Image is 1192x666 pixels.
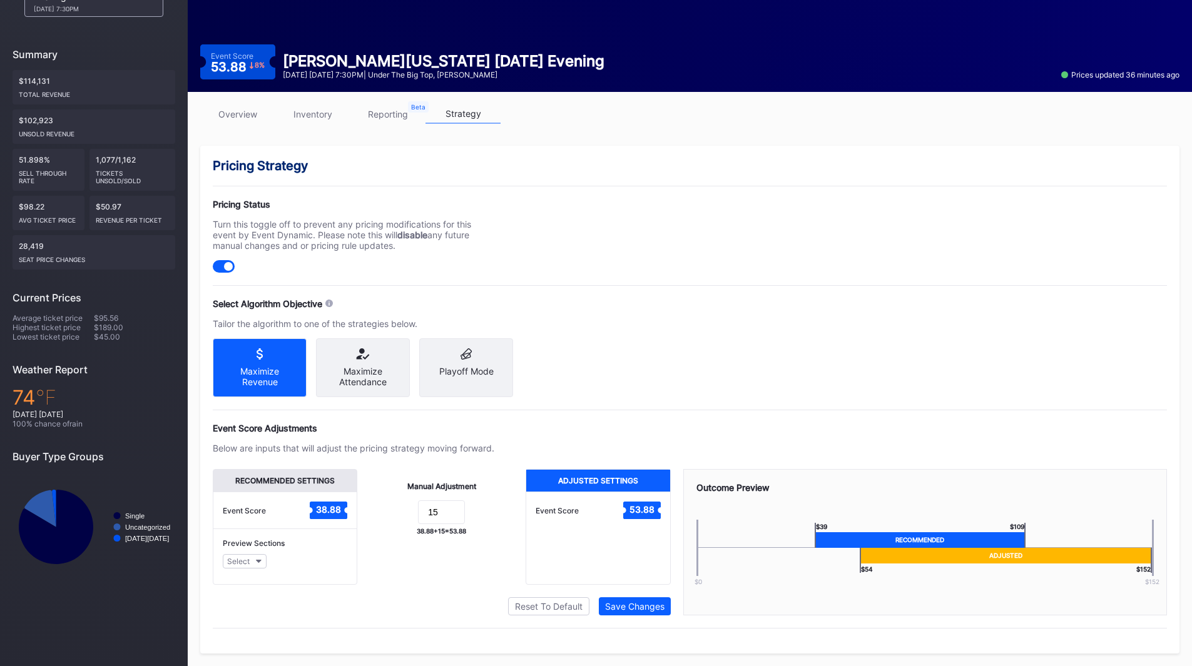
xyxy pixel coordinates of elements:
text: Uncategorized [125,523,170,531]
div: [DATE] [DATE] [13,410,175,419]
div: Buyer Type Groups [13,450,175,463]
div: 28,419 [13,235,175,270]
text: Single [125,512,145,520]
div: $102,923 [13,109,175,144]
button: Select [223,554,267,568]
text: [DATE][DATE] [125,535,169,542]
svg: Chart title [13,472,175,582]
div: 8 % [255,62,265,69]
div: 38.88 + 15 = 53.88 [417,527,466,535]
div: $ 54 [860,563,873,573]
div: Maximize Attendance [326,366,400,387]
div: $ 152 [1130,578,1174,585]
div: Outcome Preview [696,482,1154,493]
div: Manual Adjustment [407,482,476,491]
span: ℉ [36,385,56,410]
div: Below are inputs that will adjust the pricing strategy moving forward. [213,443,494,453]
div: Total Revenue [19,86,169,98]
div: $114,131 [13,70,175,104]
div: 53.88 [211,61,265,73]
div: $95.56 [94,313,175,323]
text: 38.88 [316,504,341,515]
div: Turn this toggle off to prevent any pricing modifications for this event by Event Dynamic. Please... [213,219,494,251]
div: Pricing Strategy [213,158,1167,173]
div: Select Algorithm Objective [213,298,322,309]
div: Tailor the algorithm to one of the strategies below. [213,318,494,329]
div: $189.00 [94,323,175,332]
div: Maximize Revenue [223,366,297,387]
div: Average ticket price [13,313,94,323]
div: Avg ticket price [19,211,78,224]
div: $0 [676,578,720,585]
div: Current Prices [13,291,175,304]
div: Event Score [211,51,253,61]
a: reporting [350,104,425,124]
div: Adjusted [860,548,1152,563]
div: [PERSON_NAME][US_STATE] [DATE] Evening [283,52,604,70]
div: Sell Through Rate [19,164,78,184]
div: 1,077/1,162 [89,149,175,191]
a: inventory [275,104,350,124]
div: Playoff Mode [429,366,503,376]
div: Event Score Adjustments [213,423,1167,433]
div: Recommended [815,532,1026,548]
div: [DATE] [DATE] 7:30PM | Under the Big Top, [PERSON_NAME] [283,70,604,79]
div: Event Score [536,506,579,515]
div: $ 152 [1136,563,1152,573]
div: 51.898% [13,149,84,191]
button: Reset To Default [508,597,589,615]
div: $98.22 [13,196,84,230]
div: Weather Report [13,363,175,376]
div: Highest ticket price [13,323,94,332]
div: Reset To Default [515,601,583,612]
div: $45.00 [94,332,175,341]
div: Tickets Unsold/Sold [96,164,169,184]
div: Adjusted Settings [526,470,670,492]
div: Save Changes [605,601,665,612]
div: [DATE] 7:30PM [34,5,141,13]
div: 100 % chance of rain [13,419,175,428]
button: Save Changes [599,597,671,615]
div: Event Score [223,506,266,515]
div: Pricing Status [213,199,494,209]
div: $50.97 [89,196,175,230]
div: Lowest ticket price [13,332,94,341]
div: Preview Sections [223,538,347,548]
div: $ 109 [1010,523,1026,532]
div: Revenue per ticket [96,211,169,224]
div: $ 39 [815,523,827,532]
div: Prices updated 36 minutes ago [1061,70,1179,79]
div: Select [227,557,250,566]
div: 74 [13,385,175,410]
div: Recommended Settings [213,470,357,492]
strong: disable [397,230,427,240]
div: seat price changes [19,251,169,263]
div: Unsold Revenue [19,125,169,138]
a: strategy [425,104,501,124]
a: overview [200,104,275,124]
div: Summary [13,48,175,61]
text: 53.88 [629,504,655,515]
